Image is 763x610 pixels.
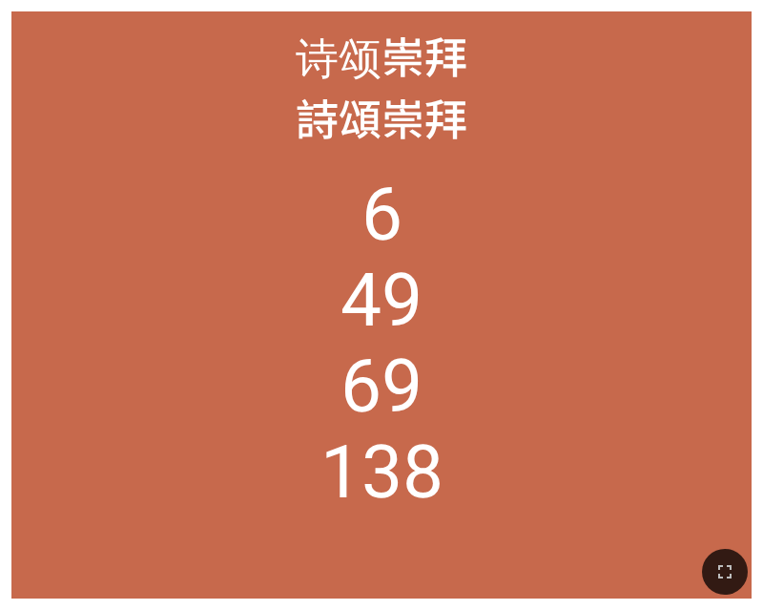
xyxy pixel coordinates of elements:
[320,430,443,515] li: 138
[296,24,467,88] span: 诗颂崇拜
[296,86,467,148] span: 詩頌崇拜
[361,172,402,258] li: 6
[340,344,423,430] li: 69
[340,258,423,344] li: 49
